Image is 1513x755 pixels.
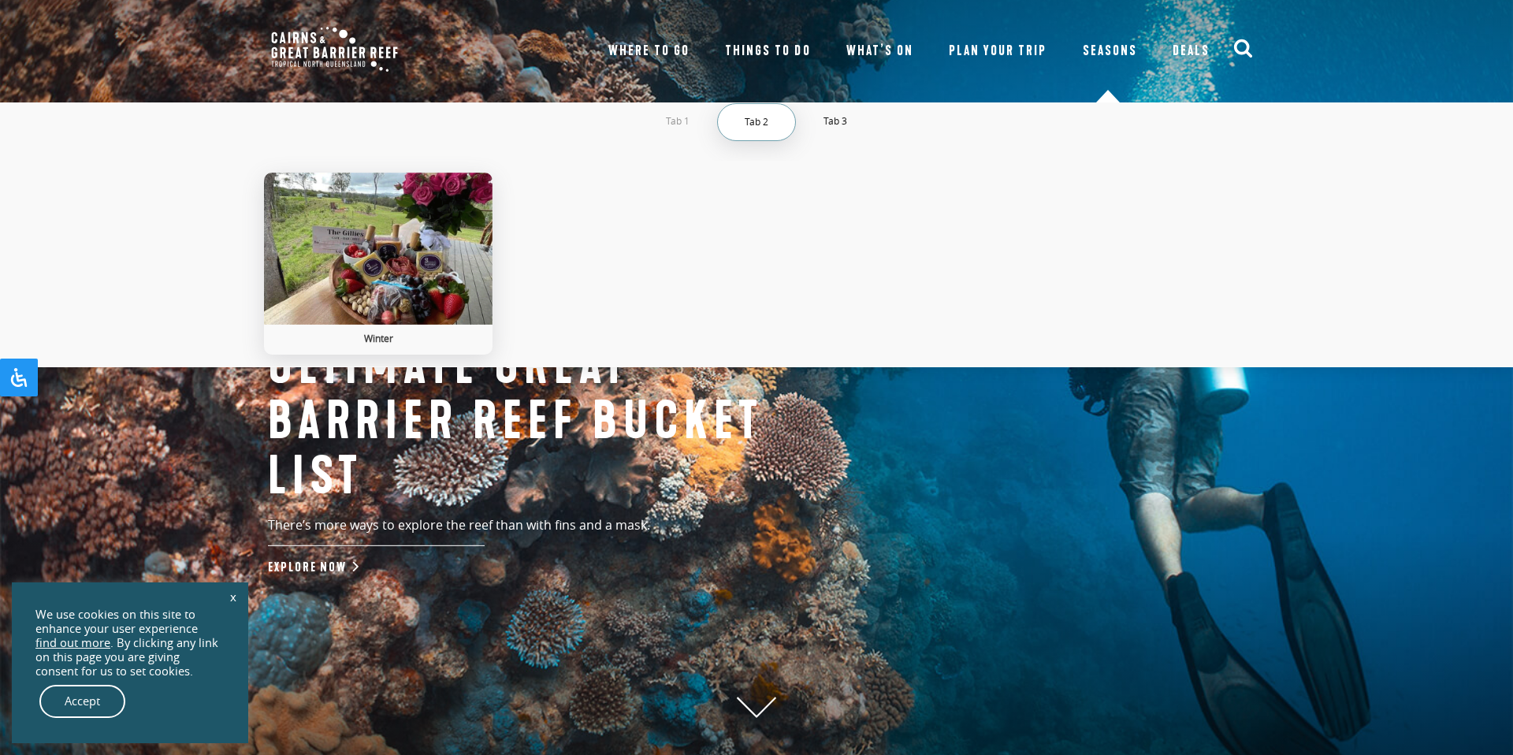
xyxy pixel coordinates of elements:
[35,608,225,679] div: We use cookies on this site to enhance your user experience . By clicking any link on this page y...
[725,43,810,60] span: Things To Do
[796,103,875,139] a: Tab 3
[823,115,847,128] span: Tab 3
[846,43,913,60] span: What’s On
[666,115,690,128] span: Tab 1
[222,579,244,614] a: x
[268,230,788,504] h1: Above, on, in, and under the sea: The ultimate Great Barrier Reef bucket list
[1083,43,1137,60] span: Seasons
[638,103,717,139] a: Tab 1
[608,43,690,60] span: Where To Go
[268,560,355,575] a: Explore Now
[35,636,110,650] a: find out more
[39,685,125,718] a: Accept
[717,103,796,141] a: Tab 2
[9,368,28,387] svg: Open Accessibility Panel
[949,43,1047,60] span: Plan Your Trip
[268,516,701,546] p: There’s more ways to explore the reef than with fins and a mask.
[260,16,409,83] img: CGBR-TNQ_dual-logo.svg
[264,173,493,355] a: Winter
[264,333,493,355] span: Winter
[1173,43,1210,60] span: Deals
[745,116,768,128] span: Tab 2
